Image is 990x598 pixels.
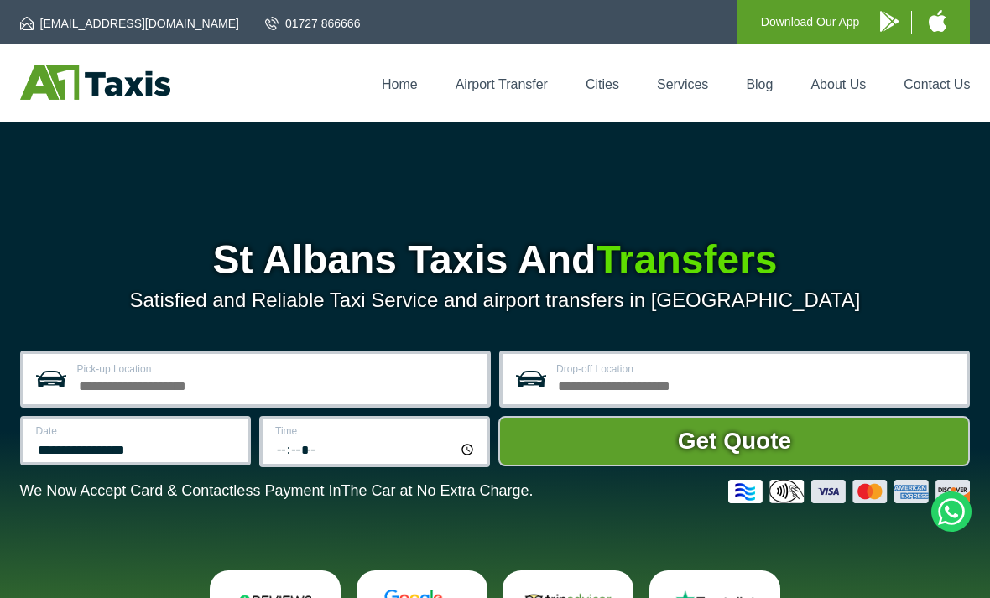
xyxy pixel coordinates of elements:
[929,10,946,32] img: A1 Taxis iPhone App
[20,15,239,32] a: [EMAIL_ADDRESS][DOMAIN_NAME]
[265,15,361,32] a: 01727 866666
[810,77,866,91] a: About Us
[498,416,970,466] button: Get Quote
[728,480,970,503] img: Credit And Debit Cards
[275,426,477,436] label: Time
[341,482,533,499] span: The Car at No Extra Charge.
[20,65,170,100] img: A1 Taxis St Albans LTD
[20,289,971,312] p: Satisfied and Reliable Taxi Service and airport transfers in [GEOGRAPHIC_DATA]
[746,77,773,91] a: Blog
[382,77,418,91] a: Home
[456,77,548,91] a: Airport Transfer
[657,77,708,91] a: Services
[761,12,860,33] p: Download Our App
[556,364,956,374] label: Drop-off Location
[20,240,971,280] h1: St Albans Taxis And
[904,77,970,91] a: Contact Us
[36,426,237,436] label: Date
[77,364,477,374] label: Pick-up Location
[880,11,899,32] img: A1 Taxis Android App
[20,482,534,500] p: We Now Accept Card & Contactless Payment In
[596,237,777,282] span: Transfers
[586,77,619,91] a: Cities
